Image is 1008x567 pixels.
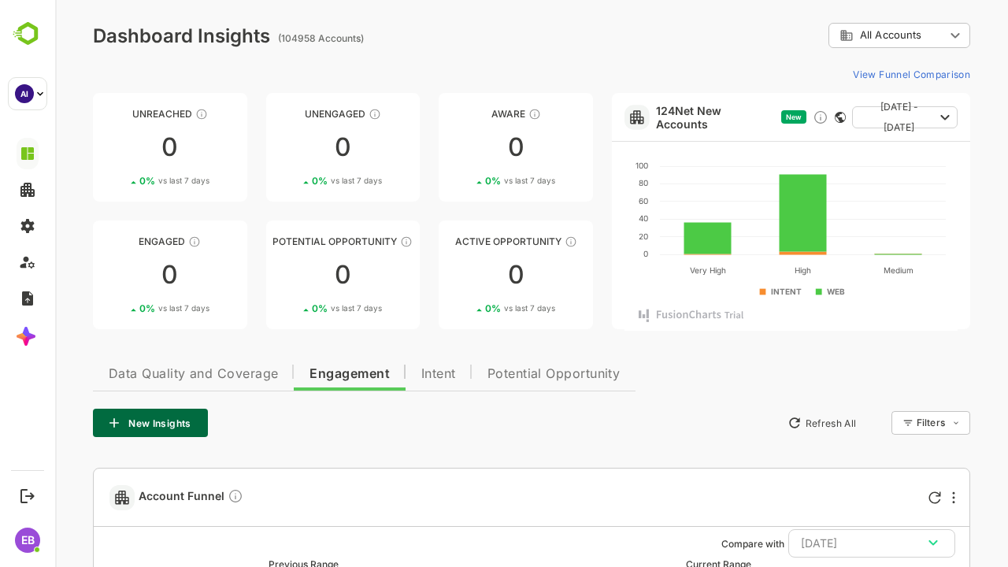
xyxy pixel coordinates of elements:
[510,235,522,248] div: These accounts have open opportunities which might be at any of the Sales Stages
[276,175,327,187] span: vs last 7 days
[862,417,890,428] div: Filters
[38,108,192,120] div: Unreached
[773,20,915,51] div: All Accounts
[584,196,593,206] text: 60
[172,488,188,506] div: Compare Funnel to any previous dates, and click on any plot in the current funnel to view the det...
[828,265,858,275] text: Medium
[103,302,154,314] span: vs last 7 days
[797,106,902,128] button: [DATE] - [DATE]
[38,235,192,247] div: Engaged
[731,113,747,121] span: New
[739,265,756,276] text: High
[733,529,900,558] button: [DATE]
[430,302,500,314] div: 0 %
[784,28,890,43] div: All Accounts
[666,538,729,550] ag: Compare with
[746,533,888,554] div: [DATE]
[432,368,565,380] span: Potential Opportunity
[38,262,192,287] div: 0
[588,249,593,258] text: 0
[601,104,720,131] a: 124Net New Accounts
[384,235,538,247] div: Active Opportunity
[584,213,593,223] text: 40
[345,235,358,248] div: These accounts are MQAs and can be passed on to Inside Sales
[384,93,538,202] a: AwareThese accounts have just entered the buying cycle and need further nurturing00%vs last 7 days
[38,24,215,47] div: Dashboard Insights
[84,175,154,187] div: 0 %
[223,32,313,44] ag: (104958 Accounts)
[15,528,40,553] div: EB
[860,409,915,437] div: Filters
[473,108,486,120] div: These accounts have just entered the buying cycle and need further nurturing
[38,220,192,329] a: EngagedThese accounts are warm, further nurturing would qualify them to MQAs00%vs last 7 days
[17,485,38,506] button: Logout
[810,97,879,138] span: [DATE] - [DATE]
[38,409,153,437] button: New Insights
[257,175,327,187] div: 0 %
[384,220,538,329] a: Active OpportunityThese accounts have open opportunities which might be at any of the Sales Stage...
[276,302,327,314] span: vs last 7 days
[211,108,365,120] div: Unengaged
[140,108,153,120] div: These accounts have not been engaged with for a defined time period
[384,262,538,287] div: 0
[634,265,670,276] text: Very High
[758,109,773,125] div: Discover new ICP-fit accounts showing engagement — via intent surges, anonymous website visits, L...
[384,108,538,120] div: Aware
[8,19,48,49] img: BambooboxLogoMark.f1c84d78b4c51b1a7b5f700c9845e183.svg
[780,112,791,123] div: This card does not support filter and segments
[897,491,900,504] div: More
[313,108,326,120] div: These accounts have not shown enough engagement and need nurturing
[384,135,538,160] div: 0
[211,262,365,287] div: 0
[366,368,401,380] span: Intent
[873,491,886,504] div: Refresh
[133,235,146,248] div: These accounts are warm, further nurturing would qualify them to MQAs
[584,232,593,241] text: 20
[449,302,500,314] span: vs last 7 days
[84,302,154,314] div: 0 %
[38,135,192,160] div: 0
[791,61,915,87] button: View Funnel Comparison
[83,488,188,506] span: Account Funnel
[54,368,223,380] span: Data Quality and Coverage
[805,29,866,41] span: All Accounts
[211,220,365,329] a: Potential OpportunityThese accounts are MQAs and can be passed on to Inside Sales00%vs last 7 days
[254,368,335,380] span: Engagement
[584,178,593,187] text: 80
[211,235,365,247] div: Potential Opportunity
[38,93,192,202] a: UnreachedThese accounts have not been engaged with for a defined time period00%vs last 7 days
[257,302,327,314] div: 0 %
[725,410,808,435] button: Refresh All
[103,175,154,187] span: vs last 7 days
[580,161,593,170] text: 100
[211,93,365,202] a: UnengagedThese accounts have not shown enough engagement and need nurturing00%vs last 7 days
[449,175,500,187] span: vs last 7 days
[15,84,34,103] div: AI
[430,175,500,187] div: 0 %
[211,135,365,160] div: 0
